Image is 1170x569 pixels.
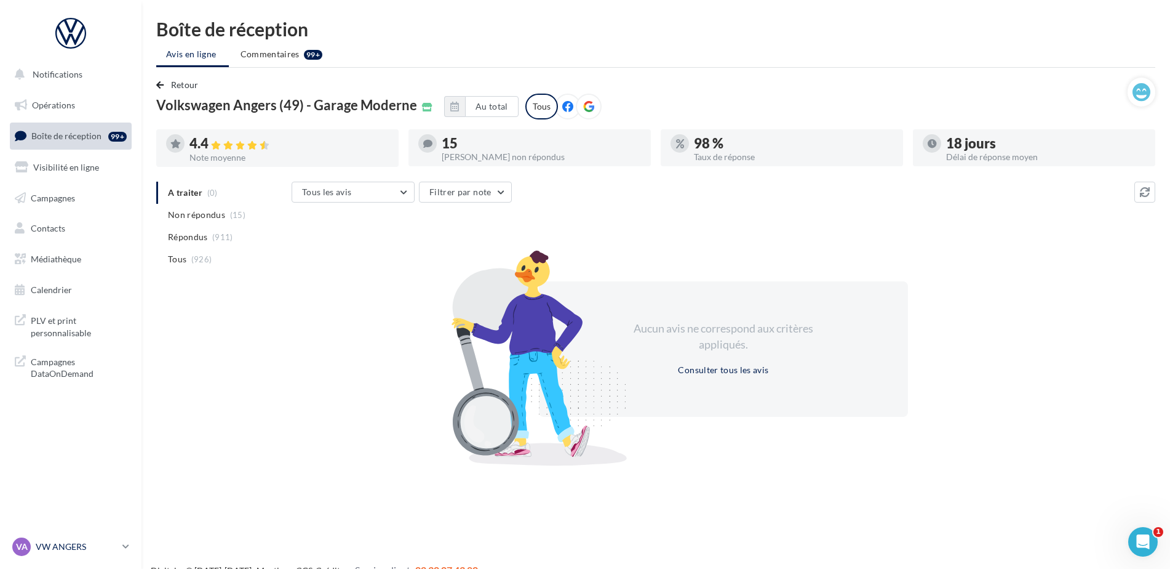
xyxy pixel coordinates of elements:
span: Commentaires [241,48,300,60]
button: Retour [156,78,204,92]
a: VA VW ANGERS [10,535,132,559]
a: Campagnes DataOnDemand [7,349,134,385]
span: Visibilité en ligne [33,162,99,172]
iframe: Intercom live chat [1128,527,1158,557]
span: 1 [1153,527,1163,537]
span: Calendrier [31,284,72,295]
span: Contacts [31,223,65,233]
div: 99+ [304,50,322,60]
span: (15) [230,210,245,220]
button: Au total [465,96,519,117]
span: VA [16,541,28,553]
button: Consulter tous les avis [673,363,773,377]
button: Au total [444,96,519,117]
a: PLV et print personnalisable [7,307,134,344]
a: Calendrier [7,277,134,303]
span: Campagnes DataOnDemand [31,353,127,380]
p: VW ANGERS [36,541,117,553]
span: Tous [168,253,186,265]
a: Opérations [7,92,134,118]
div: 99+ [108,132,127,142]
div: Taux de réponse [694,153,893,161]
span: Médiathèque [31,254,81,264]
a: Campagnes [7,185,134,211]
div: 15 [442,137,641,150]
a: Visibilité en ligne [7,155,134,180]
span: (926) [191,254,212,264]
span: Boîte de réception [31,131,101,141]
div: Boîte de réception [156,20,1155,38]
div: 4.4 [189,137,389,151]
a: Boîte de réception99+ [7,123,134,149]
span: (911) [212,232,233,242]
div: 98 % [694,137,893,150]
div: [PERSON_NAME] non répondus [442,153,641,161]
span: Répondus [168,231,208,243]
span: Opérations [32,100,75,110]
span: PLV et print personnalisable [31,312,127,339]
a: Contacts [7,216,134,241]
span: Volkswagen Angers (49) - Garage Moderne [156,99,417,112]
span: Notifications [33,69,82,79]
div: Délai de réponse moyen [946,153,1145,161]
span: Retour [171,79,199,90]
button: Tous les avis [292,182,415,203]
a: Médiathèque [7,246,134,272]
div: 18 jours [946,137,1145,150]
button: Filtrer par note [419,182,512,203]
div: Tous [525,94,558,119]
button: Notifications [7,62,129,87]
div: Aucun avis ne correspond aux critères appliqués. [618,321,829,352]
span: Tous les avis [302,187,352,197]
div: Note moyenne [189,153,389,162]
span: Non répondus [168,209,225,221]
span: Campagnes [31,192,75,203]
